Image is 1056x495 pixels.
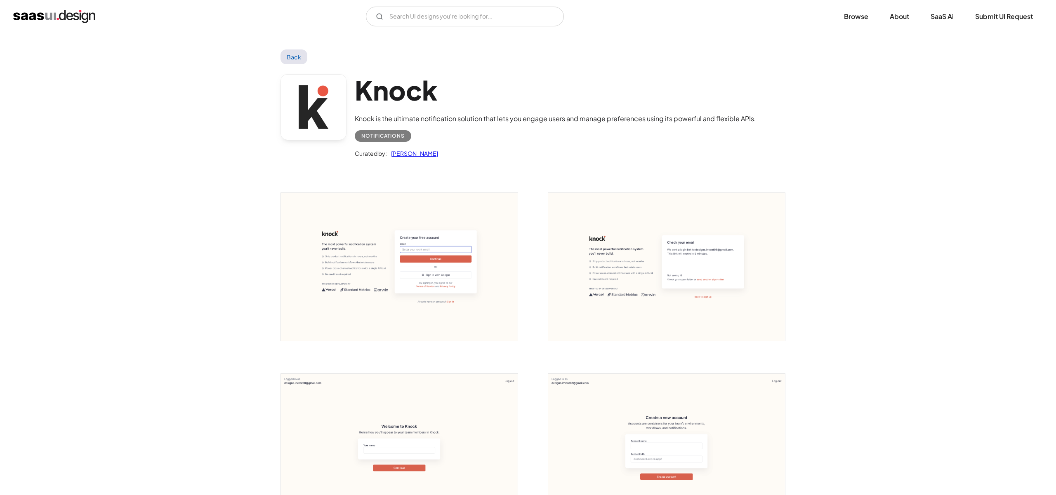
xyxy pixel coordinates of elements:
div: Knock is the ultimate notification solution that lets you engage users and manage preferences usi... [355,114,756,124]
img: 642333405244a340328c8afa_Knock%20Create%20Account.png [281,193,518,341]
div: Curated by: [355,148,387,158]
a: [PERSON_NAME] [387,148,438,158]
a: Browse [834,7,878,26]
a: Submit UI Request [965,7,1043,26]
input: Search UI designs you're looking for... [366,7,564,26]
img: 6423338f5244a3646d8ceb76_Knock%20Email%20Confirmation.png [548,193,785,341]
a: About [880,7,919,26]
a: SaaS Ai [921,7,964,26]
div: Notifications [361,131,405,141]
a: Back [280,49,307,64]
h1: Knock [355,74,756,106]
